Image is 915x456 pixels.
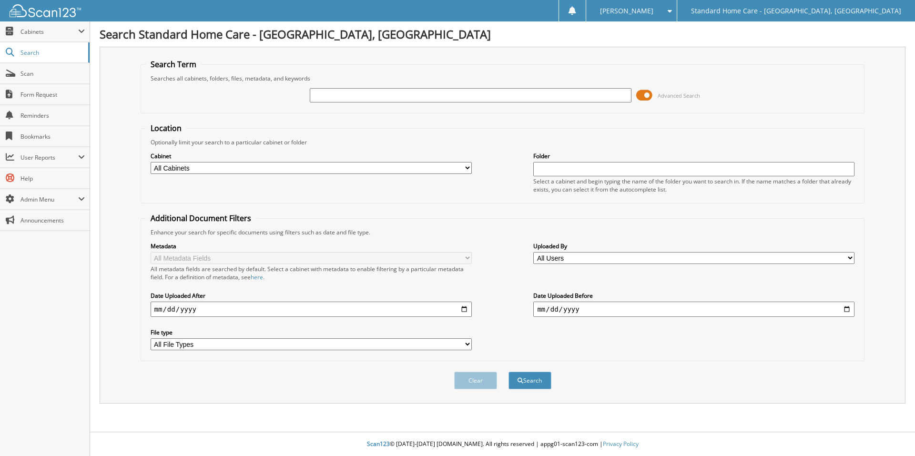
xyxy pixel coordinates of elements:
div: Optionally limit your search to a particular cabinet or folder [146,138,860,146]
input: start [151,302,472,317]
span: [PERSON_NAME] [600,8,653,14]
span: Scan123 [367,440,390,448]
span: Help [20,174,85,182]
button: Search [508,372,551,389]
div: Select a cabinet and begin typing the name of the folder you want to search in. If the name match... [533,177,854,193]
span: Bookmarks [20,132,85,141]
label: Metadata [151,242,472,250]
span: Form Request [20,91,85,99]
label: Date Uploaded Before [533,292,854,300]
span: Advanced Search [658,92,700,99]
span: Reminders [20,111,85,120]
h1: Search Standard Home Care - [GEOGRAPHIC_DATA], [GEOGRAPHIC_DATA] [100,26,905,42]
label: Folder [533,152,854,160]
a: here [251,273,263,281]
img: scan123-logo-white.svg [10,4,81,17]
button: Clear [454,372,497,389]
legend: Search Term [146,59,201,70]
div: © [DATE]-[DATE] [DOMAIN_NAME]. All rights reserved | appg01-scan123-com | [90,433,915,456]
span: User Reports [20,153,78,162]
div: Searches all cabinets, folders, files, metadata, and keywords [146,74,860,82]
span: Announcements [20,216,85,224]
a: Privacy Policy [603,440,639,448]
span: Cabinets [20,28,78,36]
div: Enhance your search for specific documents using filters such as date and file type. [146,228,860,236]
label: File type [151,328,472,336]
label: Cabinet [151,152,472,160]
span: Standard Home Care - [GEOGRAPHIC_DATA], [GEOGRAPHIC_DATA] [691,8,901,14]
label: Date Uploaded After [151,292,472,300]
legend: Additional Document Filters [146,213,256,223]
label: Uploaded By [533,242,854,250]
input: end [533,302,854,317]
div: All metadata fields are searched by default. Select a cabinet with metadata to enable filtering b... [151,265,472,281]
span: Admin Menu [20,195,78,203]
span: Scan [20,70,85,78]
legend: Location [146,123,186,133]
span: Search [20,49,83,57]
